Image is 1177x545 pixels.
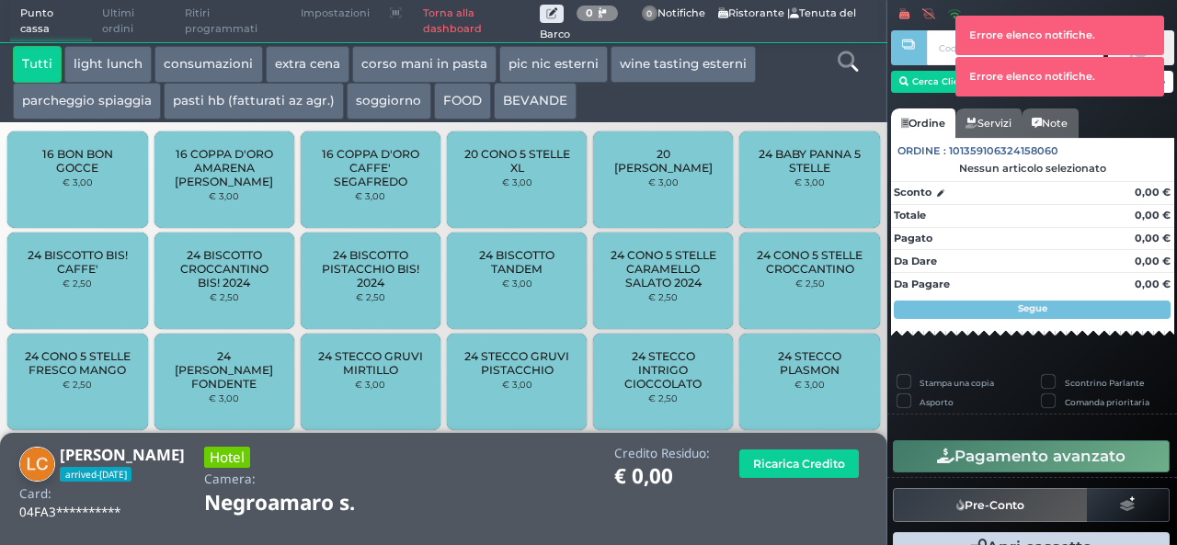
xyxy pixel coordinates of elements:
[355,190,385,201] small: € 3,00
[23,147,132,175] span: 16 BON BON GOCCE
[209,190,239,201] small: € 3,00
[169,248,279,290] span: 24 BISCOTTO CROCCANTINO BIS! 2024
[642,6,658,22] span: 0
[494,83,577,119] button: BEVANDE
[1065,377,1144,389] label: Scontrino Parlante
[755,349,864,377] span: 24 STECCO PLASMON
[609,349,718,391] span: 24 STECCO INTRIGO CIOCCOLATO
[894,185,931,200] strong: Sconto
[64,46,152,83] button: light lunch
[169,147,279,188] span: 16 COPPA D'ORO AMARENA [PERSON_NAME]
[60,444,185,465] b: [PERSON_NAME]
[894,232,932,244] strong: Pagato
[755,147,864,175] span: 24 BABY PANNA 5 STELLE
[60,467,131,482] span: arrived-[DATE]
[894,209,926,221] strong: Totale
[1135,186,1171,199] strong: 0,00 €
[13,83,161,119] button: parcheggio spiaggia
[614,465,710,488] h1: € 0,00
[648,176,679,187] small: € 3,00
[891,71,984,93] button: Cerca Cliente
[291,1,380,27] span: Impostazioni
[23,248,132,276] span: 24 BISCOTTO BIS! CAFFE'
[23,349,132,377] span: 24 CONO 5 STELLE FRESCO MANGO
[739,449,859,478] button: Ricarica Credito
[204,492,406,515] h1: Negroamaro s.
[204,447,250,468] h3: Hotel
[648,392,678,403] small: € 2,50
[502,379,532,390] small: € 3,00
[499,46,608,83] button: pic nic esterni
[795,278,825,289] small: € 2,50
[412,1,540,42] a: Torna alla dashboard
[63,278,92,289] small: € 2,50
[956,58,1164,96] div: Errore elenco notifiche.
[92,1,175,42] span: Ultimi ordini
[13,46,62,83] button: Tutti
[347,83,430,119] button: soggiorno
[614,447,710,460] h4: Credito Residuo:
[164,83,344,119] button: pasti hb (fatturati az agr.)
[949,143,1058,159] span: 101359106324158060
[209,392,239,403] small: € 3,00
[316,248,426,290] span: 24 BISCOTTO PISTACCHIO BIS! 2024
[463,248,572,276] span: 24 BISCOTTO TANDEM
[434,83,491,119] button: FOOD
[891,162,1174,175] div: Nessun articolo selezionato
[169,349,279,391] span: 24 [PERSON_NAME] FONDENTE
[894,255,937,267] strong: Da Dare
[266,46,349,83] button: extra cena
[648,291,678,302] small: € 2,50
[609,248,718,290] span: 24 CONO 5 STELLE CARAMELLO SALATO 2024
[1135,278,1171,290] strong: 0,00 €
[920,377,994,389] label: Stampa una copia
[927,30,1103,65] input: Codice Cliente
[1065,396,1149,408] label: Comanda prioritaria
[463,147,572,175] span: 20 CONO 5 STELLE XL
[63,176,93,187] small: € 3,00
[175,1,291,42] span: Ritiri programmati
[893,440,1170,471] button: Pagamento avanzato
[897,143,946,159] span: Ordine :
[1135,232,1171,244] strong: 0,00 €
[154,46,262,83] button: consumazioni
[316,349,426,377] span: 24 STECCO GRUVI MIRTILLO
[891,108,955,138] a: Ordine
[1018,302,1047,314] strong: Segue
[956,17,1164,54] div: Errore elenco notifiche.
[10,1,92,42] span: Punto cassa
[755,248,864,276] span: 24 CONO 5 STELLE CROCCANTINO
[955,108,1022,138] a: Servizi
[355,379,385,390] small: € 3,00
[1022,108,1078,138] a: Note
[502,278,532,289] small: € 3,00
[210,291,239,302] small: € 2,50
[63,379,92,390] small: € 2,50
[920,396,954,408] label: Asporto
[1135,255,1171,267] strong: 0,00 €
[352,46,497,83] button: corso mani in pasta
[893,488,1088,521] button: Pre-Conto
[794,176,825,187] small: € 3,00
[204,472,256,486] h4: Camera:
[356,291,385,302] small: € 2,50
[894,278,950,290] strong: Da Pagare
[19,487,51,501] h4: Card:
[1135,209,1171,221] strong: 0,00 €
[502,176,532,187] small: € 3,00
[609,147,718,175] span: 20 [PERSON_NAME]
[316,147,426,188] span: 16 COPPA D'ORO CAFFE' SEGAFREDO
[19,447,55,483] img: Linda Charlotte Miehle
[586,6,593,19] b: 0
[794,379,825,390] small: € 3,00
[463,349,572,377] span: 24 STECCO GRUVI PISTACCHIO
[611,46,756,83] button: wine tasting esterni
